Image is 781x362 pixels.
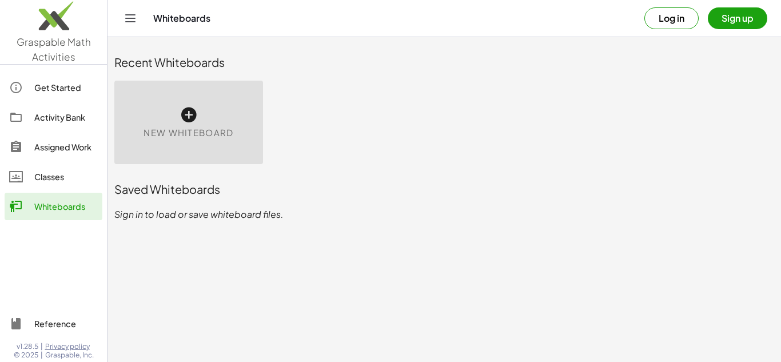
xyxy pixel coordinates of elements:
[114,54,774,70] div: Recent Whiteboards
[45,342,94,351] a: Privacy policy
[5,163,102,190] a: Classes
[5,133,102,161] a: Assigned Work
[5,104,102,131] a: Activity Bank
[34,110,98,124] div: Activity Bank
[5,74,102,101] a: Get Started
[34,140,98,154] div: Assigned Work
[34,81,98,94] div: Get Started
[17,35,91,63] span: Graspable Math Activities
[34,200,98,213] div: Whiteboards
[14,351,38,360] span: © 2025
[708,7,767,29] button: Sign up
[5,310,102,337] a: Reference
[121,9,140,27] button: Toggle navigation
[644,7,699,29] button: Log in
[5,193,102,220] a: Whiteboards
[41,342,43,351] span: |
[114,181,774,197] div: Saved Whiteboards
[17,342,38,351] span: v1.28.5
[45,351,94,360] span: Graspable, Inc.
[144,126,233,140] span: New Whiteboard
[41,351,43,360] span: |
[114,208,774,221] p: Sign in to load or save whiteboard files.
[34,170,98,184] div: Classes
[34,317,98,331] div: Reference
